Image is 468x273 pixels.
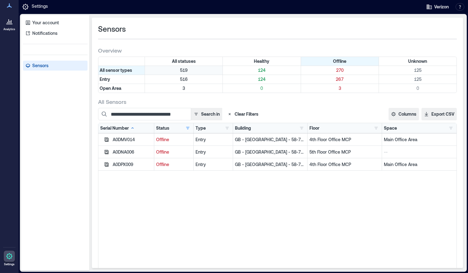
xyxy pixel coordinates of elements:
[235,136,305,143] p: GB - [GEOGRAPHIC_DATA] - 58-71 High Holborn
[98,47,122,54] span: Overview
[23,61,88,71] a: Sensors
[100,125,135,131] div: Serial Number
[98,66,145,75] div: All sensor types
[156,136,191,143] p: Offline
[309,136,380,143] p: 4th Floor Office MCP
[224,67,299,73] p: 124
[2,14,17,33] a: Analytics
[196,161,231,168] div: Entry
[301,84,379,93] div: Filter by Type: Open Area & Status: Offline
[302,85,377,91] p: 3
[384,125,397,131] div: Space
[225,108,261,120] button: Clear Filters
[309,161,380,168] p: 4th Floor Office MCP
[146,76,221,82] p: 516
[196,136,231,143] div: Entry
[23,18,88,28] a: Your account
[235,149,305,155] p: GB - [GEOGRAPHIC_DATA] - 58-71 High Holborn
[302,76,377,82] p: 267
[145,57,223,66] div: All statuses
[384,149,455,155] p: --
[98,75,145,84] div: Filter by Type: Entry
[379,84,457,93] div: Filter by Type: Open Area & Status: Unknown (0 sensors)
[235,125,251,131] div: Building
[223,57,301,66] div: Filter by Status: Healthy
[384,136,455,143] p: Main Office Area
[379,57,457,66] div: Filter by Status: Unknown
[309,125,319,131] div: Floor
[156,125,169,131] div: Status
[302,67,377,73] p: 270
[224,76,299,82] p: 124
[380,85,455,91] p: 0
[4,262,15,266] p: Settings
[2,249,17,268] a: Settings
[235,161,305,168] p: GB - [GEOGRAPHIC_DATA] - 58-71 High Holborn
[98,98,126,105] span: All Sensors
[146,67,221,73] p: 519
[32,62,48,69] p: Sensors
[32,20,59,26] p: Your account
[380,76,455,82] p: 125
[196,149,231,155] div: Entry
[389,108,419,120] button: Columns
[424,2,451,12] button: Verizon
[191,108,222,120] button: Search in
[301,57,379,66] div: Filter by Status: Offline (active - click to clear)
[98,84,145,93] div: Filter by Type: Open Area
[32,30,57,36] p: Notifications
[421,108,457,120] button: Export CSV
[196,125,206,131] div: Type
[380,67,455,73] p: 125
[309,149,380,155] p: 5th Floor Office MCP
[3,27,15,31] p: Analytics
[113,149,152,155] div: A0DNA006
[156,149,191,155] p: Offline
[156,161,191,168] p: Offline
[23,28,88,38] a: Notifications
[113,136,152,143] div: A0DMV014
[223,84,301,93] div: Filter by Type: Open Area & Status: Healthy (0 sensors)
[434,4,449,10] span: Verizon
[301,75,379,84] div: Filter by Type: Entry & Status: Offline
[98,24,126,34] span: Sensors
[146,85,221,91] p: 3
[224,85,299,91] p: 0
[223,75,301,84] div: Filter by Type: Entry & Status: Healthy
[32,3,48,11] p: Settings
[113,161,152,168] div: A0DPX009
[384,161,455,168] p: Main Office Area
[379,75,457,84] div: Filter by Type: Entry & Status: Unknown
